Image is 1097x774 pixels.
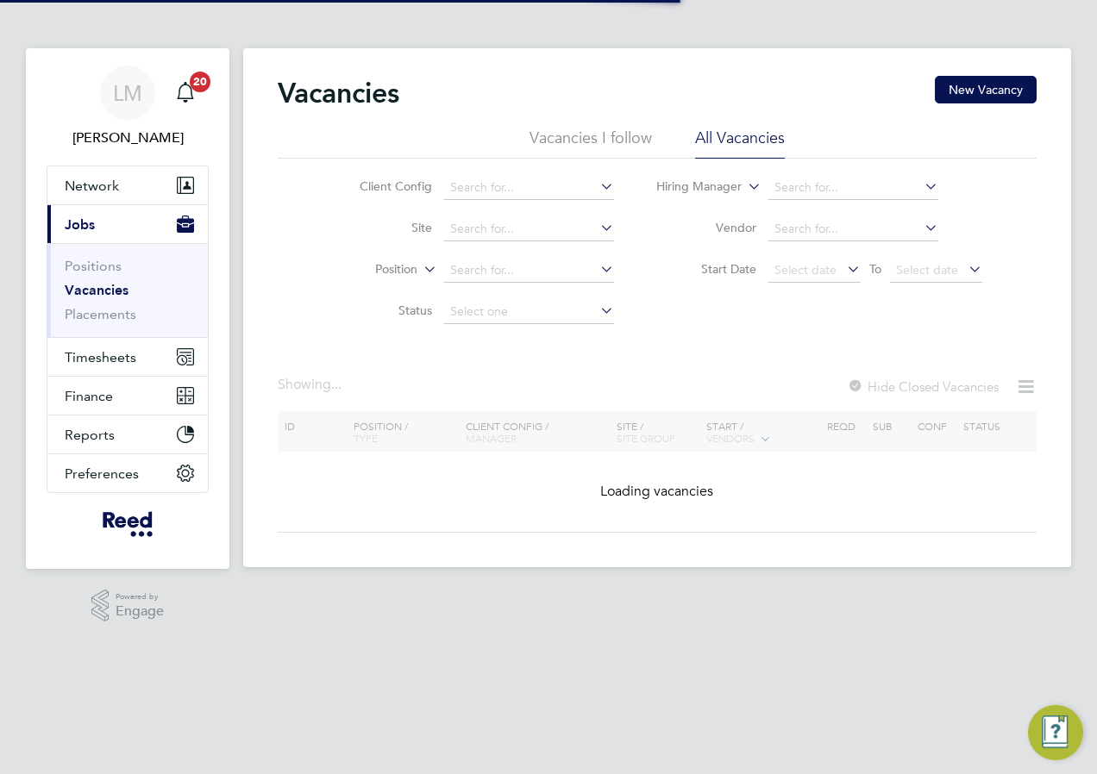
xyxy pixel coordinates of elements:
[65,178,119,194] span: Network
[47,66,209,148] a: LM[PERSON_NAME]
[47,377,208,415] button: Finance
[47,415,208,453] button: Reports
[65,349,136,365] span: Timesheets
[444,300,614,324] input: Select one
[643,178,742,196] label: Hiring Manager
[190,72,210,92] span: 20
[47,128,209,148] span: Laura Millward
[47,166,208,204] button: Network
[896,262,958,278] span: Select date
[91,590,165,622] a: Powered byEngage
[103,510,152,538] img: freesy-logo-retina.png
[47,454,208,492] button: Preferences
[768,176,938,200] input: Search for...
[26,48,229,569] nav: Main navigation
[168,66,203,121] a: 20
[278,376,345,394] div: Showing
[318,261,417,278] label: Position
[65,216,95,233] span: Jobs
[657,261,756,277] label: Start Date
[47,338,208,376] button: Timesheets
[65,306,136,322] a: Placements
[65,282,129,298] a: Vacancies
[864,258,887,280] span: To
[65,388,113,404] span: Finance
[333,220,432,235] label: Site
[113,82,142,104] span: LM
[768,217,938,241] input: Search for...
[1028,705,1083,760] button: Engage Resource Center
[333,303,432,318] label: Status
[116,590,164,604] span: Powered by
[47,510,209,538] a: Go to home page
[847,378,999,395] label: Hide Closed Vacancies
[444,176,614,200] input: Search for...
[774,262,837,278] span: Select date
[530,128,652,159] li: Vacancies I follow
[695,128,785,159] li: All Vacancies
[65,465,139,482] span: Preferences
[444,259,614,283] input: Search for...
[47,243,208,337] div: Jobs
[116,604,164,619] span: Engage
[47,205,208,243] button: Jobs
[331,376,342,393] span: ...
[657,220,756,235] label: Vendor
[333,178,432,194] label: Client Config
[444,217,614,241] input: Search for...
[65,258,122,274] a: Positions
[278,76,399,110] h2: Vacancies
[935,76,1037,103] button: New Vacancy
[65,427,115,443] span: Reports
